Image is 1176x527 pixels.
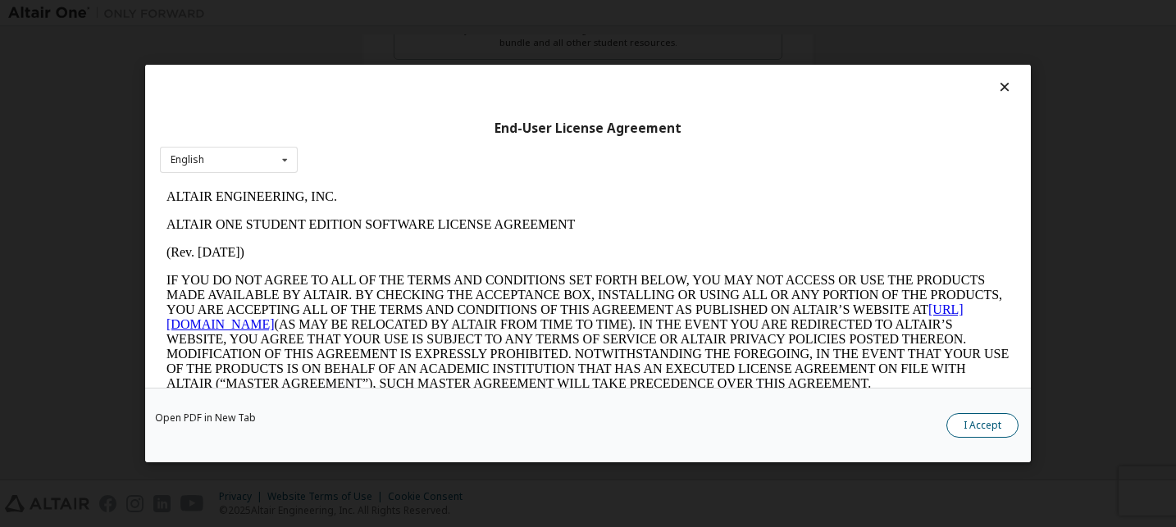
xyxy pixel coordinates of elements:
[7,90,850,208] p: IF YOU DO NOT AGREE TO ALL OF THE TERMS AND CONDITIONS SET FORTH BELOW, YOU MAY NOT ACCESS OR USE...
[7,120,804,148] a: [URL][DOMAIN_NAME]
[155,413,256,423] a: Open PDF in New Tab
[7,221,850,280] p: This Altair One Student Edition Software License Agreement (“Agreement”) is between Altair Engine...
[160,120,1016,137] div: End-User License Agreement
[7,34,850,49] p: ALTAIR ONE STUDENT EDITION SOFTWARE LICENSE AGREEMENT
[7,62,850,77] p: (Rev. [DATE])
[946,413,1019,438] button: I Accept
[171,155,204,165] div: English
[7,7,850,21] p: ALTAIR ENGINEERING, INC.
